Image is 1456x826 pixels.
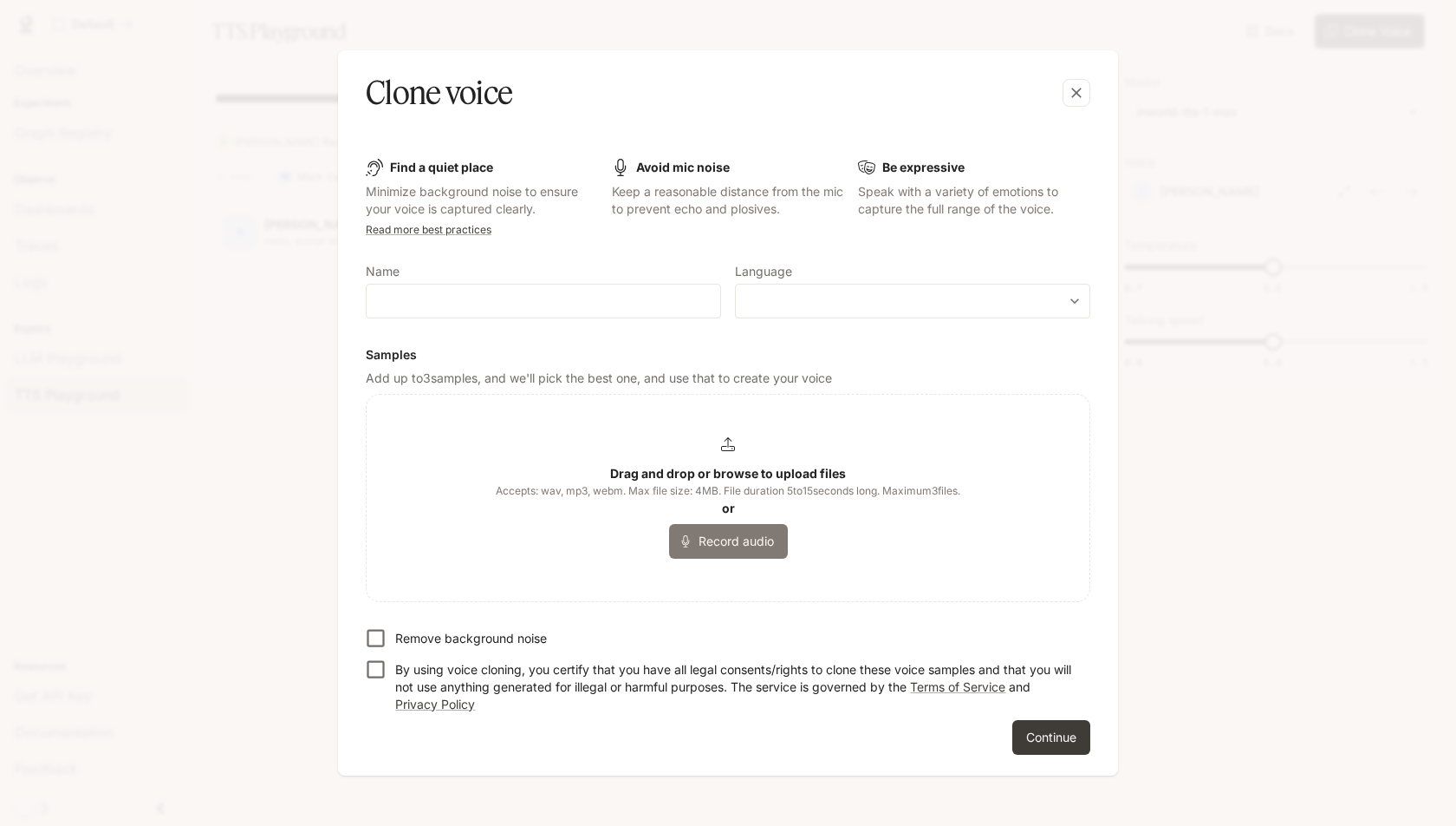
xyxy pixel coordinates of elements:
[496,482,960,500] span: Accepts: wav, mp3, webm. Max file size: 4MB. File duration 5 to 15 seconds long. Maximum 3 files.
[736,292,1089,310] div: ​
[910,679,1005,694] a: Terms of Service
[366,223,491,236] a: Read more best practices
[858,183,1090,218] p: Speak with a variety of emotions to capture the full range of the voice.
[610,466,846,481] b: Drag and drop or browse to upload files
[636,160,730,174] b: Avoid mic noise
[366,71,512,115] h5: Clone voice
[395,630,547,647] p: Remove background noise
[366,370,1090,387] p: Add up to 3 samples, and we'll pick the best one, and use that to create your voice
[722,501,735,515] b: or
[669,524,788,559] button: Record audio
[390,160,493,174] b: Find a quiet place
[735,265,792,278] p: Language
[612,183,844,218] p: Keep a reasonable distance from the mic to prevent echo and plosives.
[395,661,1076,713] p: By using voice cloning, you certify that you have all legal consents/rights to clone these voice ...
[882,160,965,174] b: Be expressive
[1012,720,1090,755] button: Continue
[366,265,400,278] p: Name
[366,183,598,218] p: Minimize background noise to ensure your voice is captured clearly.
[395,697,475,711] a: Privacy Policy
[366,346,1090,364] h6: Samples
